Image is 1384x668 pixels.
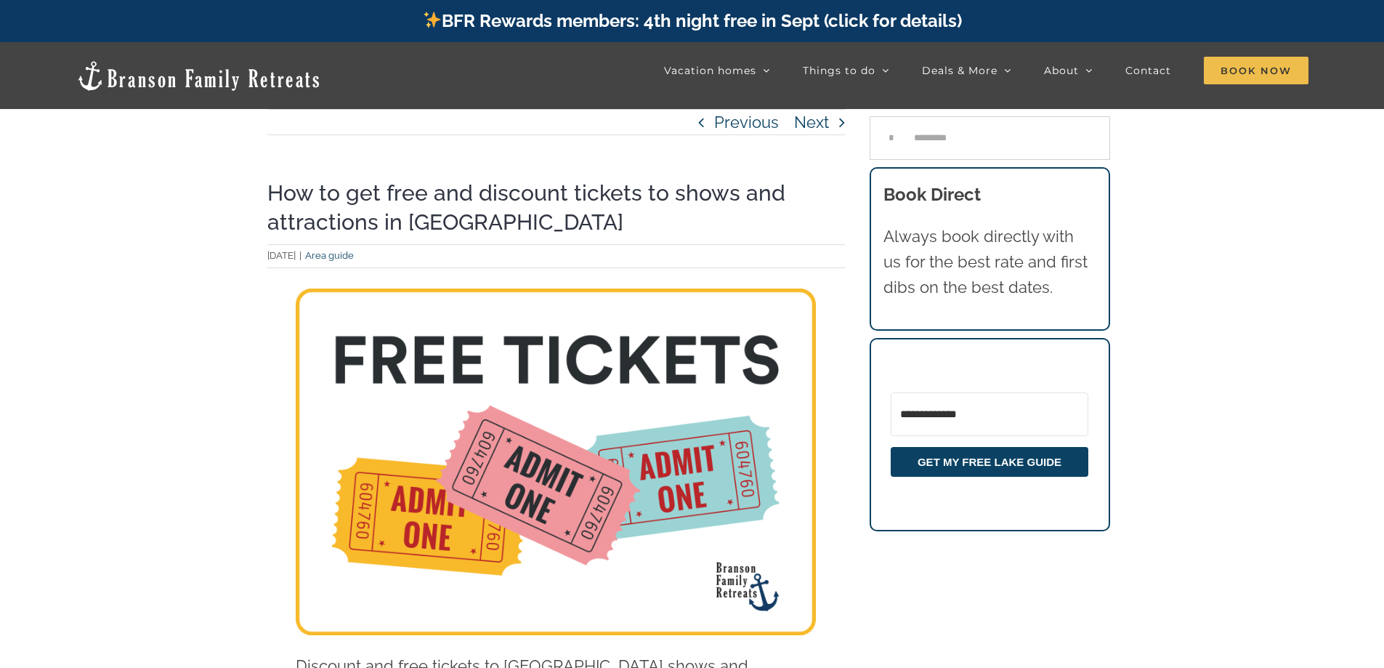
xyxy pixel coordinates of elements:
a: Vacation homes [664,56,770,85]
span: Deals & More [922,65,997,76]
a: Deals & More [922,56,1011,85]
a: About [1044,56,1093,85]
img: ✨ [424,11,441,28]
b: Book Direct [883,184,981,205]
a: Book Now [1204,56,1308,85]
a: Contact [1125,56,1171,85]
img: Branson Family Retreats Logo [76,60,322,92]
nav: Main Menu [664,56,1308,85]
button: GET MY FREE LAKE GUIDE [891,447,1088,477]
input: Search [870,116,913,160]
img: free and discount Branson show tickets from Branson Family Retreats [296,289,816,635]
a: Things to do [803,56,889,85]
a: Area guide [305,250,354,261]
span: [DATE] [267,250,296,261]
h1: How to get free and discount tickets to shows and attractions in [GEOGRAPHIC_DATA] [267,179,846,237]
input: Email Address [891,393,1088,436]
input: Search... [870,116,1110,160]
a: Previous [714,110,779,134]
a: Next [794,110,829,134]
span: Book Now [1204,57,1308,84]
span: Things to do [803,65,875,76]
span: Vacation homes [664,65,756,76]
span: About [1044,65,1079,76]
span: | [296,250,305,261]
p: Always book directly with us for the best rate and first dibs on the best dates. [883,224,1096,301]
a: BFR Rewards members: 4th night free in Sept (click for details) [422,10,962,31]
span: Contact [1125,65,1171,76]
